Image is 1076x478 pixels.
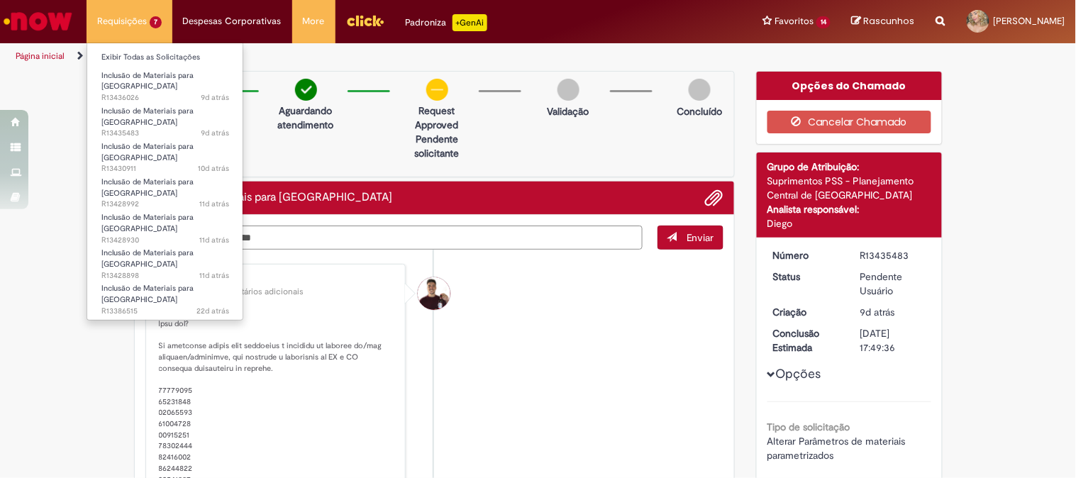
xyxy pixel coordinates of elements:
[87,139,243,169] a: Aberto R13430911 : Inclusão de Materiais para Estoques
[199,270,229,281] time: 19/08/2025 14:30:04
[101,92,229,104] span: R13436026
[705,189,723,207] button: Adicionar anexos
[145,191,393,204] h2: Inclusão de Materiais para Estoques Histórico de tíquete
[196,306,229,316] time: 08/08/2025 20:39:56
[201,92,229,103] span: 9d atrás
[199,235,229,245] span: 11d atrás
[303,14,325,28] span: More
[860,306,895,318] time: 21/08/2025 10:49:31
[677,104,722,118] p: Concluído
[201,92,229,103] time: 21/08/2025 12:21:38
[159,275,395,284] div: Diego
[199,199,229,209] span: 11d atrás
[453,14,487,31] p: +GenAi
[426,79,448,101] img: circle-minus.png
[346,10,384,31] img: click_logo_yellow_360x200.png
[201,128,229,138] span: 9d atrás
[87,245,243,276] a: Aberto R13428898 : Inclusão de Materiais para Estoques
[403,104,472,132] p: request approved
[852,15,915,28] a: Rascunhos
[196,306,229,316] span: 22d atrás
[101,163,229,174] span: R13430911
[757,72,942,100] div: Opções do Chamado
[767,160,931,174] div: Grupo de Atribuição:
[548,104,589,118] p: Validação
[860,248,926,262] div: R13435483
[101,141,194,163] span: Inclusão de Materiais para [GEOGRAPHIC_DATA]
[767,111,931,133] button: Cancelar Chamado
[558,79,579,101] img: img-circle-grey.png
[101,248,194,269] span: Inclusão de Materiais para [GEOGRAPHIC_DATA]
[762,248,850,262] dt: Número
[689,79,711,101] img: img-circle-grey.png
[87,281,243,311] a: Aberto R13386515 : Inclusão de Materiais para Estoques
[183,14,282,28] span: Despesas Corporativas
[101,128,229,139] span: R13435483
[775,14,814,28] span: Favoritos
[11,43,706,70] ul: Trilhas de página
[201,128,229,138] time: 21/08/2025 10:49:33
[101,212,194,234] span: Inclusão de Materiais para [GEOGRAPHIC_DATA]
[272,104,340,132] p: Aguardando atendimento
[762,305,850,319] dt: Criação
[101,70,194,92] span: Inclusão de Materiais para [GEOGRAPHIC_DATA]
[767,174,931,202] div: Suprimentos PSS - Planejamento Central de [GEOGRAPHIC_DATA]
[101,106,194,128] span: Inclusão de Materiais para [GEOGRAPHIC_DATA]
[101,177,194,199] span: Inclusão de Materiais para [GEOGRAPHIC_DATA]
[658,226,723,250] button: Enviar
[16,50,65,62] a: Página inicial
[767,202,931,216] div: Analista responsável:
[860,326,926,355] div: [DATE] 17:49:36
[101,270,229,282] span: R13428898
[101,283,194,305] span: Inclusão de Materiais para [GEOGRAPHIC_DATA]
[767,216,931,230] div: Diego
[295,79,317,101] img: check-circle-green.png
[1,7,74,35] img: ServiceNow
[767,435,909,462] span: Alterar Parâmetros de materiais parametrizados
[97,14,147,28] span: Requisições
[199,270,229,281] span: 11d atrás
[198,163,229,174] span: 10d atrás
[145,226,643,250] textarea: Digite sua mensagem aqui...
[860,306,895,318] span: 9d atrás
[101,306,229,317] span: R13386515
[101,235,229,246] span: R13428930
[406,14,487,31] div: Padroniza
[860,305,926,319] div: 21/08/2025 10:49:31
[101,199,229,210] span: R13428992
[864,14,915,28] span: Rascunhos
[150,16,162,28] span: 7
[767,421,850,433] b: Tipo de solicitação
[199,199,229,209] time: 19/08/2025 14:48:35
[87,68,243,99] a: Aberto R13436026 : Inclusão de Materiais para Estoques
[213,286,304,298] small: Comentários adicionais
[860,269,926,298] div: Pendente Usuário
[87,104,243,134] a: Aberto R13435483 : Inclusão de Materiais para Estoques
[816,16,831,28] span: 14
[418,277,450,310] div: Diego Henrique Da Silva
[687,231,714,244] span: Enviar
[87,210,243,240] a: Aberto R13428930 : Inclusão de Materiais para Estoques
[994,15,1065,27] span: [PERSON_NAME]
[762,326,850,355] dt: Conclusão Estimada
[87,174,243,205] a: Aberto R13428992 : Inclusão de Materiais para Estoques
[87,50,243,65] a: Exibir Todas as Solicitações
[199,235,229,245] time: 19/08/2025 14:35:44
[762,269,850,284] dt: Status
[87,43,243,321] ul: Requisições
[403,132,472,160] p: Pendente solicitante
